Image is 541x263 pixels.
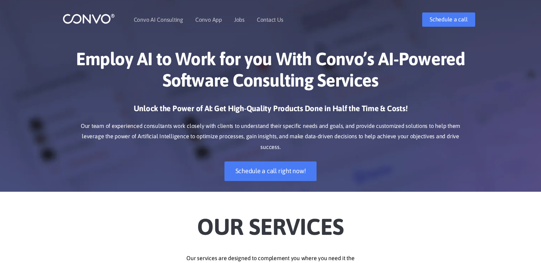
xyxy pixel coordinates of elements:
[73,202,468,242] h2: Our Services
[73,121,468,153] p: Our team of experienced consultants work closely with clients to understand their specific needs ...
[73,48,468,96] h1: Employ AI to Work for you With Convo’s AI-Powered Software Consulting Services
[422,12,475,27] a: Schedule a call
[234,17,245,22] a: Jobs
[195,17,222,22] a: Convo App
[63,13,115,24] img: logo_1.png
[224,161,317,181] a: Schedule a call right now!
[134,17,183,22] a: Convo AI Consulting
[257,17,283,22] a: Contact Us
[73,103,468,119] h3: Unlock the Power of AI: Get High-Quality Products Done in Half the Time & Costs!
